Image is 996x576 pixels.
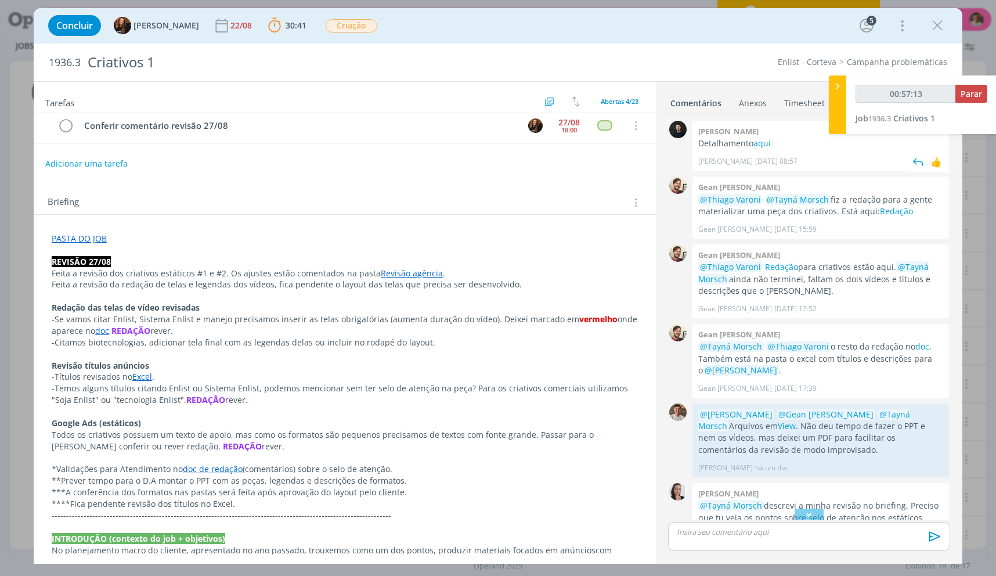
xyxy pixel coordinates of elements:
[930,155,942,169] div: 👍
[698,329,780,340] b: Gean [PERSON_NAME]
[262,441,284,452] span: rever.
[698,409,943,456] p: Arquivos em . Não deu tempo de fazer o PPT e nem os vídeos, mas deixei um PDF para facilitar os c...
[52,268,638,279] p: Feita a revisão dos criativos estáticos #1 e #2. Os ajustes estão comentados na pasta .
[698,194,943,218] p: fiz a redação para a gente materializar uma peça dos criativos. Está aqui:
[700,409,773,420] span: @[PERSON_NAME]
[700,261,761,272] span: @Thiago Varoni
[867,16,876,26] div: 5
[698,261,943,297] p: para criativos estão aqui. ainda não terminei, faltam os dois vídeos e títulos e descrições que o...
[698,182,780,192] b: Gean [PERSON_NAME]
[698,304,772,314] p: Gean [PERSON_NAME]
[52,475,638,487] p: **Prever tempo para o D.A montar o PPT com as peças, legendas e descrições de formatos.
[669,483,687,501] img: C
[698,138,943,149] p: Detalhamento
[847,56,947,67] a: Campanha problemáticas
[915,341,929,352] a: doc
[669,177,687,194] img: G
[910,153,927,171] img: answer.svg
[133,21,199,30] span: [PERSON_NAME]
[225,394,248,405] span: rever.
[669,324,687,341] img: G
[526,117,544,134] button: T
[755,156,797,167] span: [DATE] 08:57
[698,156,753,167] p: [PERSON_NAME]
[669,404,687,421] img: T
[955,85,987,103] button: Parar
[34,8,962,564] div: dialog
[698,250,780,260] b: Gean [PERSON_NAME]
[572,96,580,107] img: arrow-down-up.svg
[961,88,982,99] span: Parar
[767,194,829,205] span: @Tayná Morsch
[52,337,638,348] p: -Citamos biotecnologias, adicionar tela final com as legendas delas ou incluir no rodapé do layout.
[670,92,722,109] a: Comentários
[48,195,79,210] span: Briefing
[381,268,443,279] a: Revisão agência
[698,126,759,136] b: [PERSON_NAME]
[326,19,377,33] span: Criação
[561,127,577,133] div: 18:00
[186,394,225,405] strong: REDAÇÃO
[739,98,767,109] div: Anexos
[183,463,243,474] a: doc de redação
[265,16,309,35] button: 30:41
[79,118,517,133] div: Conferir comentário revisão 27/08
[700,500,762,511] span: @Tayná Morsch
[52,314,638,337] p: -Se vamos citar Enlist, Sistema Enlist e manejo precisamos inserir as telas obrigatórias (aumenta...
[132,371,152,382] a: Excel
[52,545,638,568] p: No planejamento macro do cliente, apresentado no ano passado, trouxemos como um dos pontos, produ...
[856,113,935,124] a: Job1936.3Criativos 1
[52,371,638,383] p: -Títulos revisados no .
[774,224,817,235] span: [DATE] 15:59
[778,420,796,431] a: View
[698,261,929,284] span: @Tayná Morsch
[52,429,638,452] p: Todos os criativos possuem um texto de apoio, mas como os formatos são pequenos precisamos de tex...
[778,56,836,67] a: Enlist - Corteva
[669,121,687,138] img: C
[755,463,787,473] span: há um dia
[52,487,638,498] p: ***A conferência dos formatos nas pastas será feita após aprovação do layout pelo cliente.
[223,441,262,452] strong: REDAÇÃO
[52,417,141,429] strong: Google Ads (estáticos)
[111,325,150,336] strong: REDAÇÃO
[698,341,943,376] p: o resto da redação no . Também está na pasta o excel com títulos e descrições para o .
[230,21,254,30] div: 22/08
[56,21,93,30] span: Concluir
[49,56,81,69] span: 1936.3
[52,279,638,290] p: Feita a revisão da redação de telas e legendas dos vídeos, fica pendente o layout das telas que p...
[114,17,199,34] button: T[PERSON_NAME]
[778,409,874,420] span: @Gean [PERSON_NAME]
[698,383,772,394] p: Gean [PERSON_NAME]
[579,314,618,325] strong: vermelho
[558,118,580,127] div: 27/08
[698,488,759,499] b: [PERSON_NAME]
[765,261,798,272] a: Redação
[698,500,943,559] p: descrevi a minha revisão no briefing. Preciso que tu veja os pontos sobre selo de atenção nos est...
[880,206,913,217] a: Redação
[83,48,568,77] div: Criativos 1
[52,233,107,244] a: PASTA DO JOB
[698,463,753,473] p: [PERSON_NAME]
[700,341,762,352] span: @Tayná Morsch
[768,341,829,352] span: @Thiago Varoni
[52,533,225,544] strong: INTRODUÇÃO (contexto do job + objetivos)
[45,153,128,174] button: Adicionar uma tarefa
[893,113,935,124] span: Criativos 1
[52,463,638,475] p: *Validações para Atendimento no (comentários) sobre o selo de atenção.
[774,383,817,394] span: [DATE] 17:39
[52,510,638,521] p: -------------------------------------------------------------------------------------------------...
[95,325,109,336] a: doc
[286,20,306,31] span: 30:41
[774,304,817,314] span: [DATE] 17:52
[325,19,378,33] button: Criação
[669,244,687,262] img: G
[45,95,74,109] span: Tarefas
[52,498,638,510] p: ****Fica pendente revisão dos títulos no Excel.
[52,360,149,371] strong: Revisão títulos anúncios
[52,256,111,267] strong: REVISÃO 27/08
[114,17,131,34] img: T
[753,138,771,149] a: aqui
[700,194,761,205] span: @Thiago Varoni
[698,224,772,235] p: Gean [PERSON_NAME]
[857,16,876,35] button: 5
